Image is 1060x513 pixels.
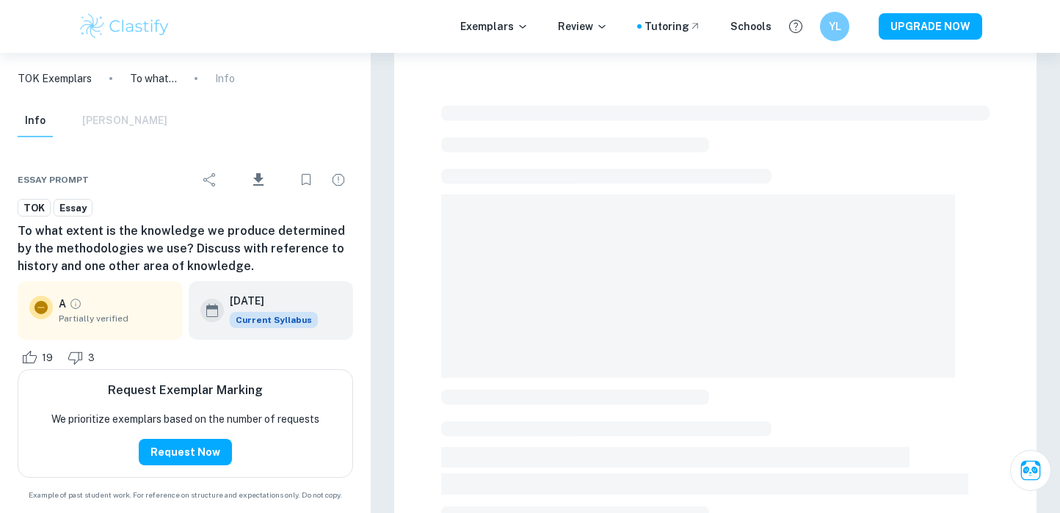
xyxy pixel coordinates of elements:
[139,439,232,465] button: Request Now
[18,201,50,216] span: TOK
[80,351,103,365] span: 3
[730,18,772,34] a: Schools
[1010,450,1051,491] button: Ask Clai
[18,70,92,87] a: TOK Exemplars
[645,18,701,34] a: Tutoring
[18,173,89,186] span: Essay prompt
[215,70,235,87] p: Info
[195,165,225,194] div: Share
[230,293,306,309] h6: [DATE]
[324,165,353,194] div: Report issue
[228,161,288,199] div: Download
[18,346,61,369] div: Like
[51,411,319,427] p: We prioritize exemplars based on the number of requests
[18,105,53,137] button: Info
[54,201,92,216] span: Essay
[34,351,61,365] span: 19
[827,18,843,34] h6: YL
[54,199,92,217] a: Essay
[230,312,318,328] div: This exemplar is based on the current syllabus. Feel free to refer to it for inspiration/ideas wh...
[108,382,263,399] h6: Request Exemplar Marking
[130,70,177,87] p: To what extent is the knowledge we produce determined by the methodologies we use? Discuss with r...
[783,14,808,39] button: Help and Feedback
[78,12,171,41] img: Clastify logo
[18,490,353,501] span: Example of past student work. For reference on structure and expectations only. Do not copy.
[64,346,103,369] div: Dislike
[230,312,318,328] span: Current Syllabus
[879,13,982,40] button: UPGRADE NOW
[291,165,321,194] div: Bookmark
[18,222,353,275] h6: To what extent is the knowledge we produce determined by the methodologies we use? Discuss with r...
[460,18,529,34] p: Exemplars
[69,297,82,310] a: Grade partially verified
[820,12,849,41] button: YL
[59,296,66,312] p: A
[18,199,51,217] a: TOK
[59,312,171,325] span: Partially verified
[558,18,608,34] p: Review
